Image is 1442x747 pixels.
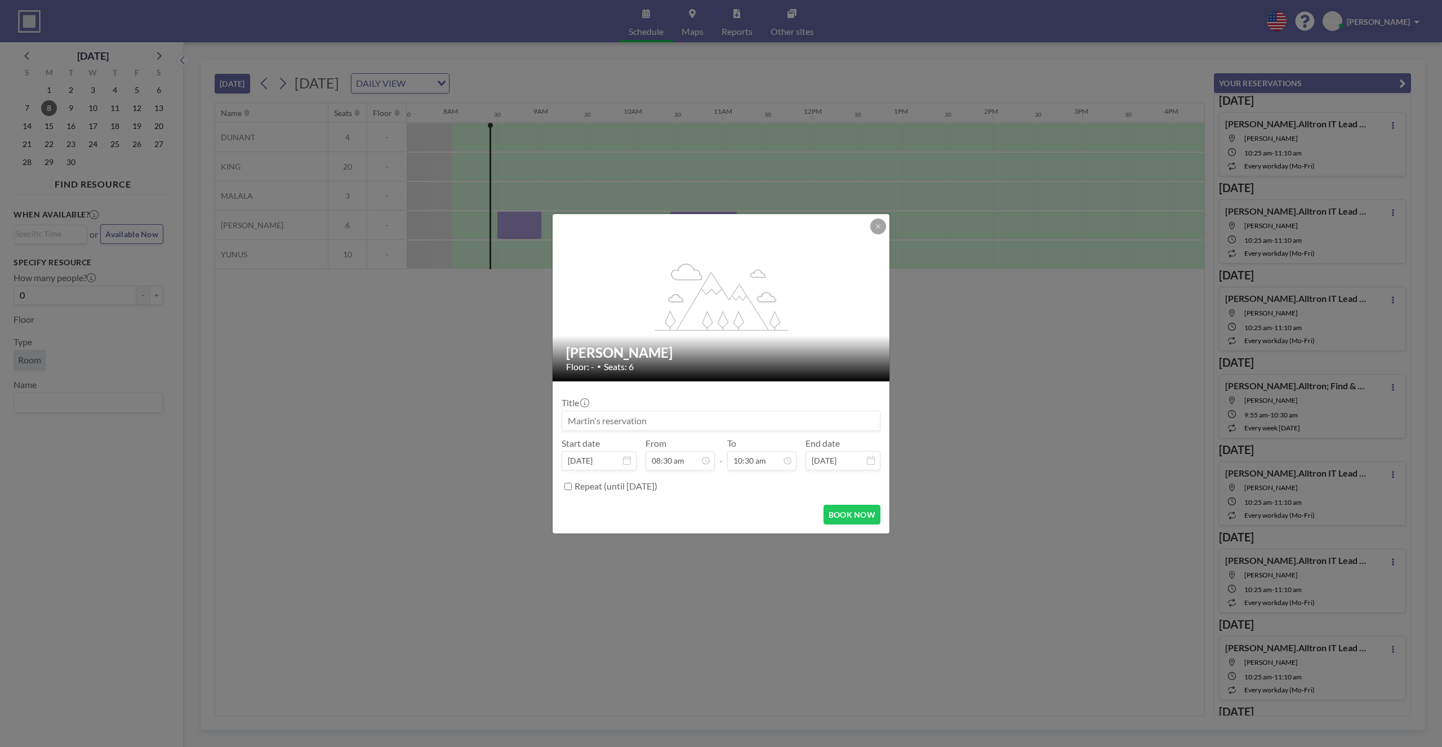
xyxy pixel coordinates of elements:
[562,411,880,430] input: Martin's reservation
[566,344,877,361] h2: [PERSON_NAME]
[575,481,657,492] label: Repeat (until [DATE])
[566,361,594,372] span: Floor: -
[824,505,880,524] button: BOOK NOW
[562,397,588,408] label: Title
[655,263,788,330] g: flex-grow: 1.2;
[604,361,634,372] span: Seats: 6
[719,442,723,466] span: -
[805,438,840,449] label: End date
[597,362,601,371] span: •
[727,438,736,449] label: To
[562,438,600,449] label: Start date
[646,438,666,449] label: From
